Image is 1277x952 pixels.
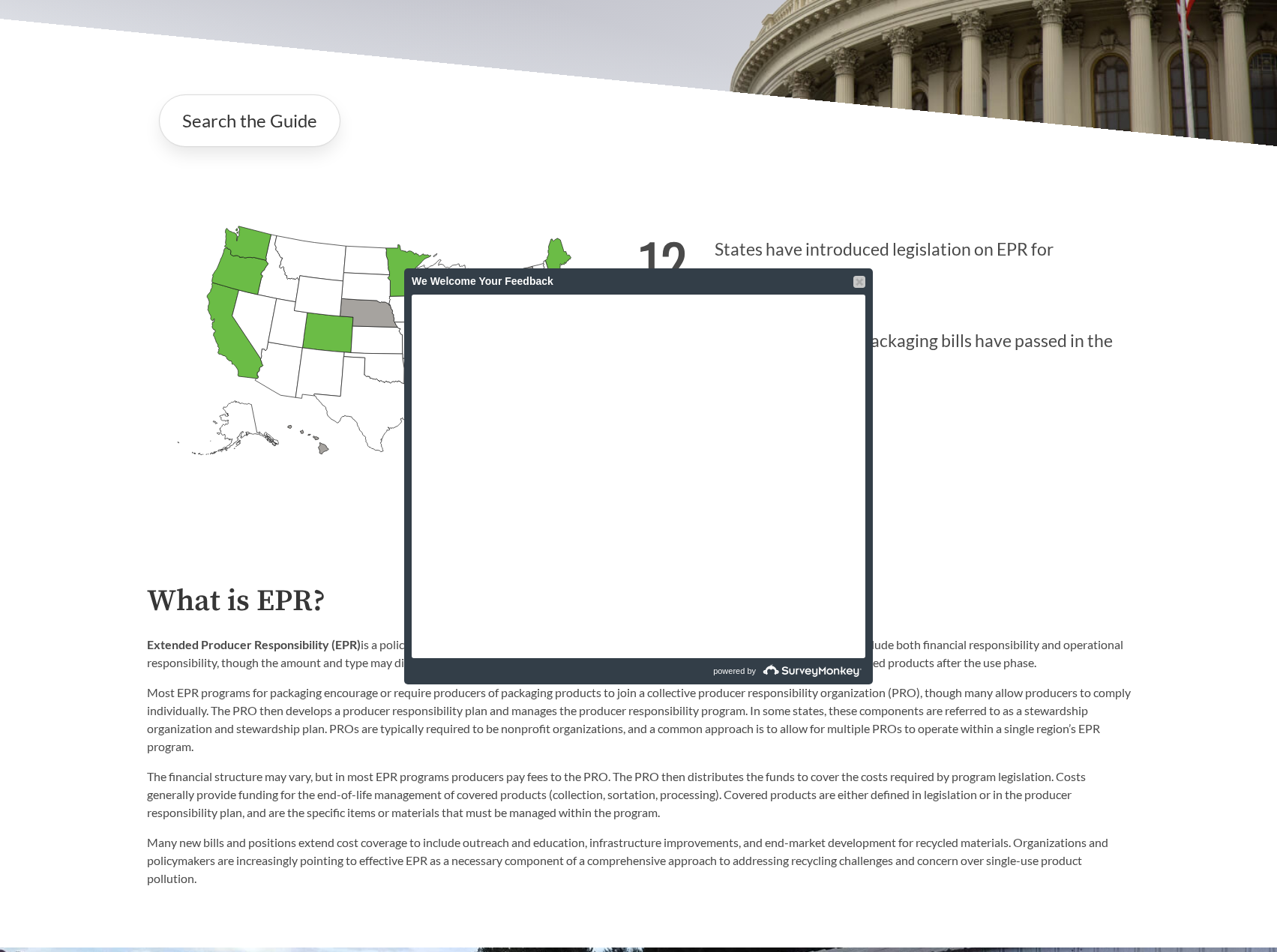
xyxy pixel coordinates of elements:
[147,637,361,651] strong: Extended Producer Responsibility (EPR)
[639,304,1131,397] p: EPR for packaging bills have passed in the U.S.
[159,94,340,147] a: Search the Guide
[640,658,865,684] a: powered by
[639,213,1131,305] p: States have introduced legislation on EPR for packaging in [DATE]
[147,834,1131,888] p: Many new bills and positions extend cost coverage to include outreach and education, infrastructu...
[713,658,756,684] span: powered by
[639,221,687,304] strong: 12
[412,268,865,295] div: We Welcome Your Feedback
[147,585,1131,618] h2: What is EPR?
[147,768,1131,822] p: The financial structure may vary, but in most EPR programs producers pay fees to the PRO. The PRO...
[147,636,1131,672] p: is a policy approach that assigns producers responsibility for the end-of-life of products. This ...
[147,684,1131,756] p: Most EPR programs for packaging encourage or require producers of packaging products to join a co...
